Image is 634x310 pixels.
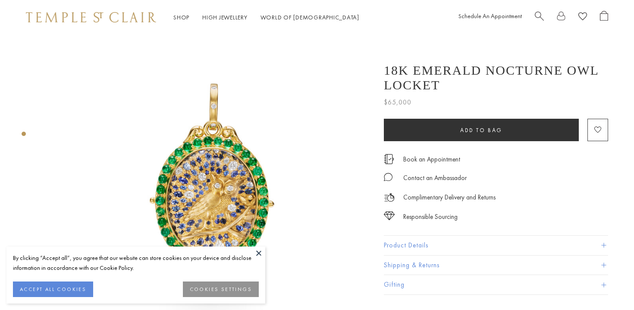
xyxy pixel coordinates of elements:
[578,11,587,24] a: View Wishlist
[403,212,458,222] div: Responsible Sourcing
[460,127,502,134] span: Add to bag
[384,154,394,164] img: icon_appointment.svg
[173,12,359,23] nav: Main navigation
[261,13,359,21] a: World of [DEMOGRAPHIC_DATA]World of [DEMOGRAPHIC_DATA]
[26,12,156,22] img: Temple St. Clair
[384,63,608,92] h1: 18K Emerald Nocturne Owl Locket
[183,282,259,297] button: COOKIES SETTINGS
[384,97,411,108] span: $65,000
[384,173,392,181] img: MessageIcon-01_2.svg
[403,192,496,203] p: Complimentary Delivery and Returns
[202,13,248,21] a: High JewelleryHigh Jewellery
[535,11,544,24] a: Search
[13,253,259,273] div: By clicking “Accept all”, you agree that our website can store cookies on your device and disclos...
[384,212,395,220] img: icon_sourcing.svg
[384,256,608,275] button: Shipping & Returns
[403,173,467,183] div: Contact an Ambassador
[458,12,522,20] a: Schedule An Appointment
[173,13,189,21] a: ShopShop
[384,236,608,255] button: Product Details
[13,282,93,297] button: ACCEPT ALL COOKIES
[384,119,579,141] button: Add to bag
[22,130,26,143] div: Product gallery navigation
[384,275,608,294] button: Gifting
[600,11,608,24] a: Open Shopping Bag
[403,155,460,164] a: Book an Appointment
[384,192,395,203] img: icon_delivery.svg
